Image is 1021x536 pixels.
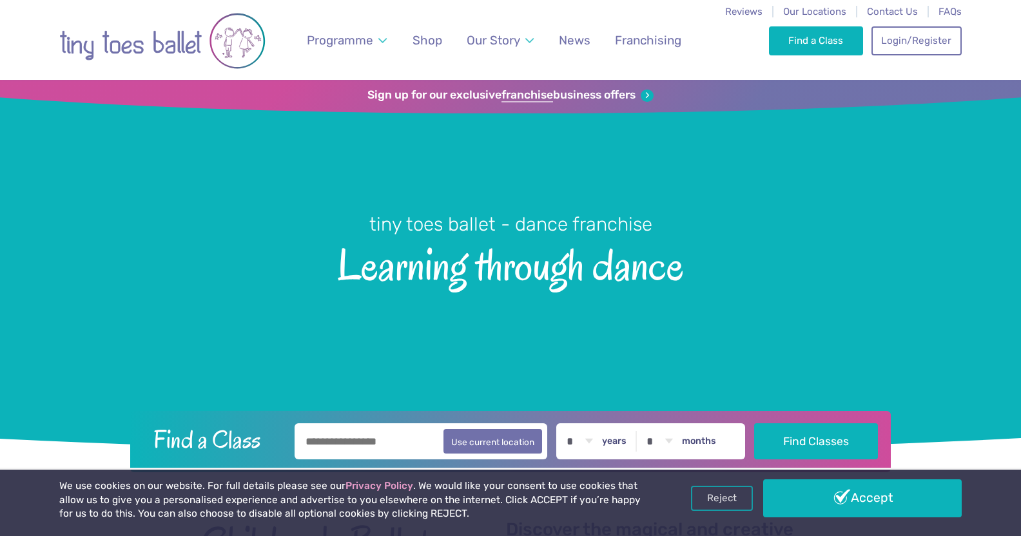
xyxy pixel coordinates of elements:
[345,480,413,492] a: Privacy Policy
[59,8,266,73] img: tiny toes ballet
[682,436,716,447] label: months
[467,33,520,48] span: Our Story
[307,33,373,48] span: Programme
[602,436,627,447] label: years
[615,33,681,48] span: Franchising
[609,25,688,55] a: Franchising
[691,486,753,510] a: Reject
[754,423,879,459] button: Find Classes
[407,25,449,55] a: Shop
[783,6,846,17] a: Our Locations
[559,33,590,48] span: News
[369,213,652,235] small: tiny toes ballet - dance franchise
[301,25,393,55] a: Programme
[23,237,998,289] span: Learning through dance
[769,26,864,55] a: Find a Class
[59,479,646,521] p: We use cookies on our website. For full details please see our . We would like your consent to us...
[501,88,553,102] strong: franchise
[725,6,763,17] a: Reviews
[871,26,962,55] a: Login/Register
[552,25,596,55] a: News
[367,88,653,102] a: Sign up for our exclusivefranchisebusiness offers
[867,6,918,17] a: Contact Us
[143,423,286,455] h2: Find a Class
[413,33,442,48] span: Shop
[938,6,962,17] a: FAQs
[461,25,540,55] a: Our Story
[763,479,962,517] a: Accept
[443,429,542,454] button: Use current location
